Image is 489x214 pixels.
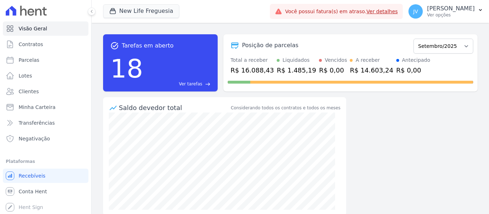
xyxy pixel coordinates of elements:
[396,65,430,75] div: R$ 0,00
[231,56,274,64] div: Total a receber
[231,65,274,75] div: R$ 16.088,43
[179,81,202,87] span: Ver tarefas
[3,169,88,183] a: Recebíveis
[110,41,119,50] span: task_alt
[403,1,489,21] button: JV [PERSON_NAME] Ver opções
[3,37,88,51] a: Contratos
[231,105,340,111] div: Considerando todos os contratos e todos os meses
[319,65,347,75] div: R$ 0,00
[19,119,55,126] span: Transferências
[103,4,179,18] button: New Life Freguesia
[146,81,210,87] a: Ver tarefas east
[205,81,210,87] span: east
[325,56,347,64] div: Vencidos
[427,12,475,18] p: Ver opções
[19,25,47,32] span: Visão Geral
[3,69,88,83] a: Lotes
[3,53,88,67] a: Parcelas
[285,8,398,15] span: Você possui fatura(s) em atraso.
[242,41,299,50] div: Posição de parcelas
[3,131,88,146] a: Negativação
[19,135,50,142] span: Negativação
[6,157,86,166] div: Plataformas
[19,172,45,179] span: Recebíveis
[3,100,88,114] a: Minha Carteira
[3,184,88,199] a: Conta Hent
[413,9,418,14] span: JV
[282,56,310,64] div: Liquidados
[3,116,88,130] a: Transferências
[350,65,393,75] div: R$ 14.603,24
[122,41,174,50] span: Tarefas em aberto
[402,56,430,64] div: Antecipado
[367,9,398,14] a: Ver detalhes
[277,65,316,75] div: R$ 1.485,19
[3,21,88,36] a: Visão Geral
[19,188,47,195] span: Conta Hent
[427,5,475,12] p: [PERSON_NAME]
[110,50,143,87] div: 18
[19,104,55,111] span: Minha Carteira
[19,41,43,48] span: Contratos
[3,84,88,99] a: Clientes
[19,56,39,64] span: Parcelas
[119,103,229,113] div: Saldo devedor total
[355,56,380,64] div: A receber
[19,88,39,95] span: Clientes
[19,72,32,79] span: Lotes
